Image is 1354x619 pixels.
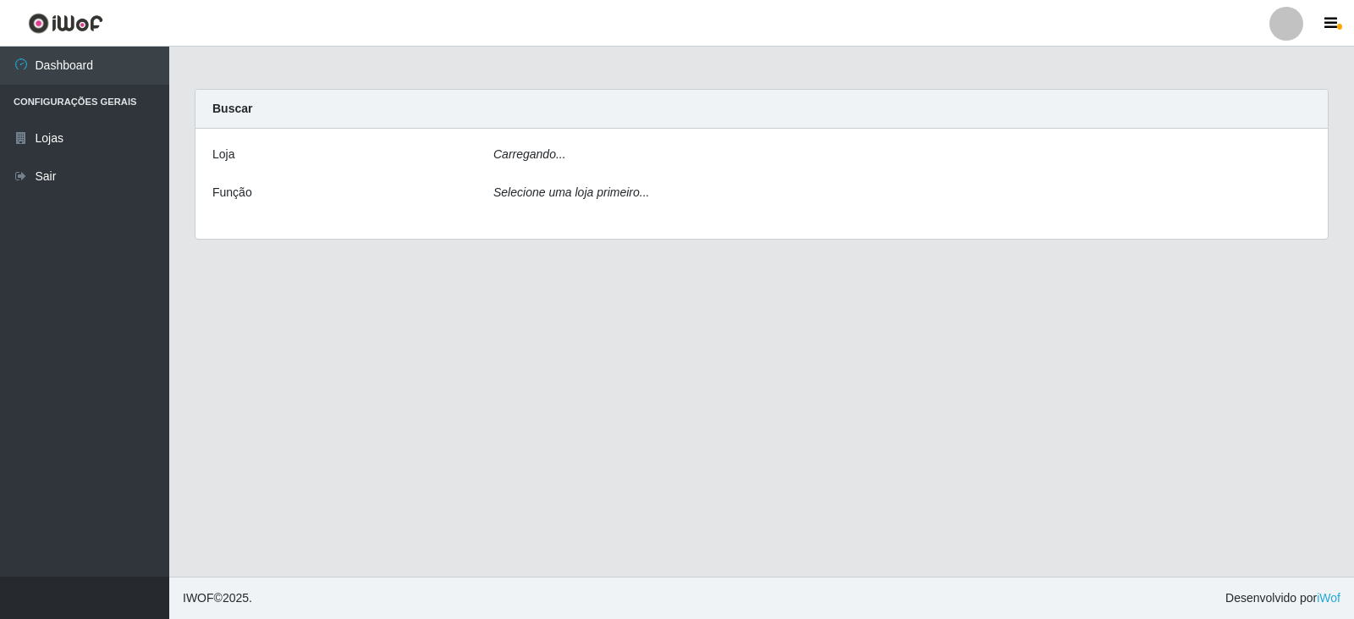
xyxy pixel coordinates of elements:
[28,13,103,34] img: CoreUI Logo
[493,185,649,199] i: Selecione uma loja primeiro...
[183,589,252,607] span: © 2025 .
[1225,589,1340,607] span: Desenvolvido por
[183,591,214,605] span: IWOF
[212,184,252,202] label: Função
[212,102,252,115] strong: Buscar
[493,147,566,161] i: Carregando...
[1317,591,1340,605] a: iWof
[212,146,234,163] label: Loja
